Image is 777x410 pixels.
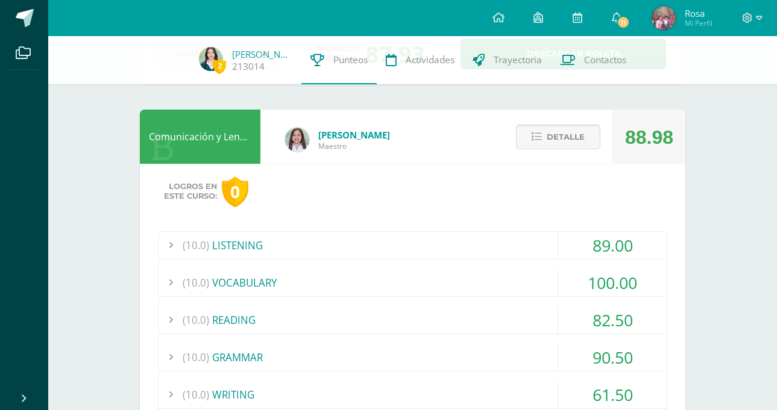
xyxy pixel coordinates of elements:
[159,381,667,408] div: WRITING
[232,60,265,73] a: 213014
[625,110,673,164] div: 88.98
[183,269,209,296] span: (10.0)
[333,54,368,66] span: Punteos
[222,176,248,207] div: 0
[159,306,667,334] div: READING
[464,36,551,84] a: Trayectoria
[318,129,390,141] span: [PERSON_NAME]
[159,344,667,371] div: GRAMMAR
[558,344,667,371] div: 90.50
[318,141,390,151] span: Maestro
[494,54,542,66] span: Trayectoria
[558,269,667,296] div: 100.00
[213,58,226,73] span: 2
[558,232,667,259] div: 89.00
[159,269,667,296] div: VOCABULARY
[685,7,713,19] span: Rosa
[159,232,667,259] div: LISTENING
[584,54,626,66] span: Contactos
[183,381,209,408] span: (10.0)
[558,381,667,408] div: 61.50
[183,344,209,371] span: (10.0)
[516,125,600,149] button: Detalle
[406,54,455,66] span: Actividades
[551,36,635,84] a: Contactos
[377,36,464,84] a: Actividades
[558,306,667,334] div: 82.50
[617,16,630,29] span: 11
[685,18,713,28] span: Mi Perfil
[285,128,309,152] img: acecb51a315cac2de2e3deefdb732c9f.png
[199,47,223,71] img: 6cc98f2282567af98d954e4206a18671.png
[183,306,209,334] span: (10.0)
[183,232,209,259] span: (10.0)
[652,6,676,30] img: 220c076b6306047aa4ad45b7e8690726.png
[232,48,292,60] a: [PERSON_NAME]
[140,110,260,164] div: Comunicación y Lenguaje L3 Inglés 4
[547,126,585,148] span: Detalle
[301,36,377,84] a: Punteos
[164,182,217,201] span: Logros en este curso:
